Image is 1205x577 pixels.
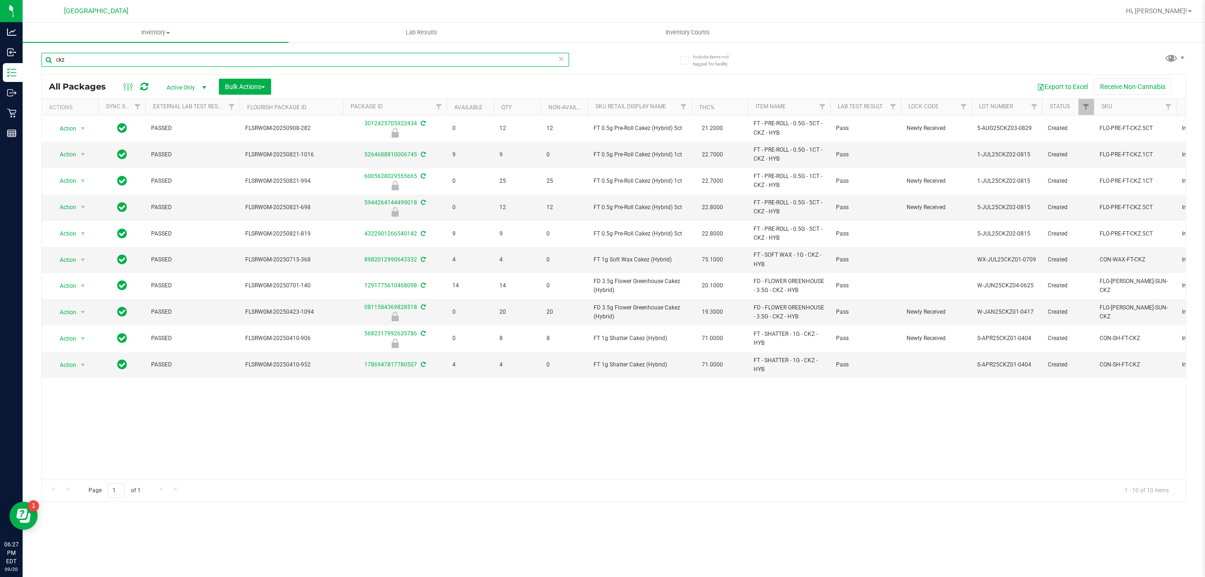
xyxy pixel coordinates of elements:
[151,360,234,369] span: PASSED
[977,124,1036,133] span: 5-AUG25CKZ03-0829
[546,255,582,264] span: 0
[907,177,966,186] span: Newly Received
[452,255,488,264] span: 4
[1100,150,1171,159] span: FLO-PRE-FT-CKZ.1CT
[151,255,234,264] span: PASSED
[117,174,127,187] span: In Sync
[754,356,825,374] span: FT - SHATTER - 1G - CKZ - HYB
[7,27,16,37] inline-svg: Analytics
[245,124,337,133] span: FLSRWGM-20250908-282
[697,279,728,293] span: 20.1000
[77,253,89,267] span: select
[454,104,482,111] a: Available
[245,334,337,343] span: FLSRWGM-20250410-906
[245,177,337,186] span: FLSRWGM-20250821-994
[7,108,16,118] inline-svg: Retail
[885,99,901,115] a: Filter
[130,99,145,115] a: Filter
[546,124,582,133] span: 12
[219,79,271,95] button: Bulk Actions
[754,146,825,163] span: FT - PRE-ROLL - 0.5G - 1CT - CKZ - HYB
[754,198,825,216] span: FT - PRE-ROLL - 0.5G - 5CT - CKZ - HYB
[342,181,448,190] div: Newly Received
[51,122,77,135] span: Action
[956,99,972,115] a: Filter
[699,104,715,111] a: THC%
[364,230,417,237] a: 4322901266540142
[364,120,417,127] a: 3012425705922434
[364,282,417,289] a: 1291775610468098
[836,308,895,317] span: Pass
[697,174,728,188] span: 22.7000
[1100,277,1171,295] span: FLO-[PERSON_NAME]-SUN-CKZ
[151,177,234,186] span: PASSED
[977,203,1036,212] span: 5-JUL25CKZ02-0815
[977,150,1036,159] span: 1-JUL25CKZ02-0815
[977,177,1036,186] span: 1-JUL25CKZ02-0815
[151,124,234,133] span: PASSED
[77,122,89,135] span: select
[1100,124,1171,133] span: FLO-PRE-FT-CKZ.5CT
[153,103,227,110] a: External Lab Test Result
[836,255,895,264] span: Pass
[364,173,417,179] a: 6005628029555665
[151,150,234,159] span: PASSED
[907,308,966,317] span: Newly Received
[393,28,450,37] span: Lab Results
[342,312,448,321] div: Newly Received
[51,306,77,319] span: Action
[245,203,337,212] span: FLSRWGM-20250821-698
[7,68,16,77] inline-svg: Inventory
[9,502,38,530] iframe: Resource center
[594,277,686,295] span: FD 3.5g Flower Greenhouse Cakez (Hybrid)
[117,358,127,371] span: In Sync
[546,229,582,238] span: 0
[1101,103,1112,110] a: SKU
[1126,7,1187,15] span: Hi, [PERSON_NAME]!
[499,229,535,238] span: 9
[245,281,337,290] span: FLSRWGM-20250701-140
[7,129,16,138] inline-svg: Reports
[1100,229,1171,238] span: FLO-PRE-FT-CKZ.5CT
[594,360,686,369] span: FT 1g Shatter Cakez (Hybrid)
[117,279,127,292] span: In Sync
[77,306,89,319] span: select
[117,332,127,345] span: In Sync
[907,334,966,343] span: Newly Received
[452,308,488,317] span: 0
[419,151,426,158] span: Sync from Compliance System
[1100,360,1171,369] span: CON-SH-FT-CKZ
[1161,99,1176,115] a: Filter
[106,103,142,110] a: Sync Status
[554,23,820,42] a: Inventory Counts
[697,332,728,345] span: 71.0000
[595,103,666,110] a: Sku Retail Display Name
[51,253,77,267] span: Action
[1100,177,1171,186] span: FLO-PRE-FT-CKZ.1CT
[419,256,426,263] span: Sync from Compliance System
[7,88,16,98] inline-svg: Outbound
[754,172,825,190] span: FT - PRE-ROLL - 0.5G - 1CT - CKZ - HYB
[51,148,77,161] span: Action
[754,330,825,348] span: FT - SHATTER - 1G - CKZ - HYB
[546,308,582,317] span: 20
[499,308,535,317] span: 20
[836,334,895,343] span: Pass
[7,48,16,57] inline-svg: Inbound
[419,282,426,289] span: Sync from Compliance System
[419,120,426,127] span: Sync from Compliance System
[51,174,77,187] span: Action
[697,227,728,241] span: 22.8000
[151,229,234,238] span: PASSED
[594,303,686,321] span: FD 3.5g Flower Greenhouse Cakez (Hybrid)
[836,281,895,290] span: Pass
[77,174,89,187] span: select
[245,255,337,264] span: FLSRWGM-20250715-368
[907,124,966,133] span: Newly Received
[245,229,337,238] span: FLSRWGM-20250821-819
[151,281,234,290] span: PASSED
[117,122,127,135] span: In Sync
[594,124,686,133] span: FT 0.5g Pre-Roll Cakez (Hybrid) 5ct
[419,199,426,206] span: Sync from Compliance System
[64,7,129,15] span: [GEOGRAPHIC_DATA]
